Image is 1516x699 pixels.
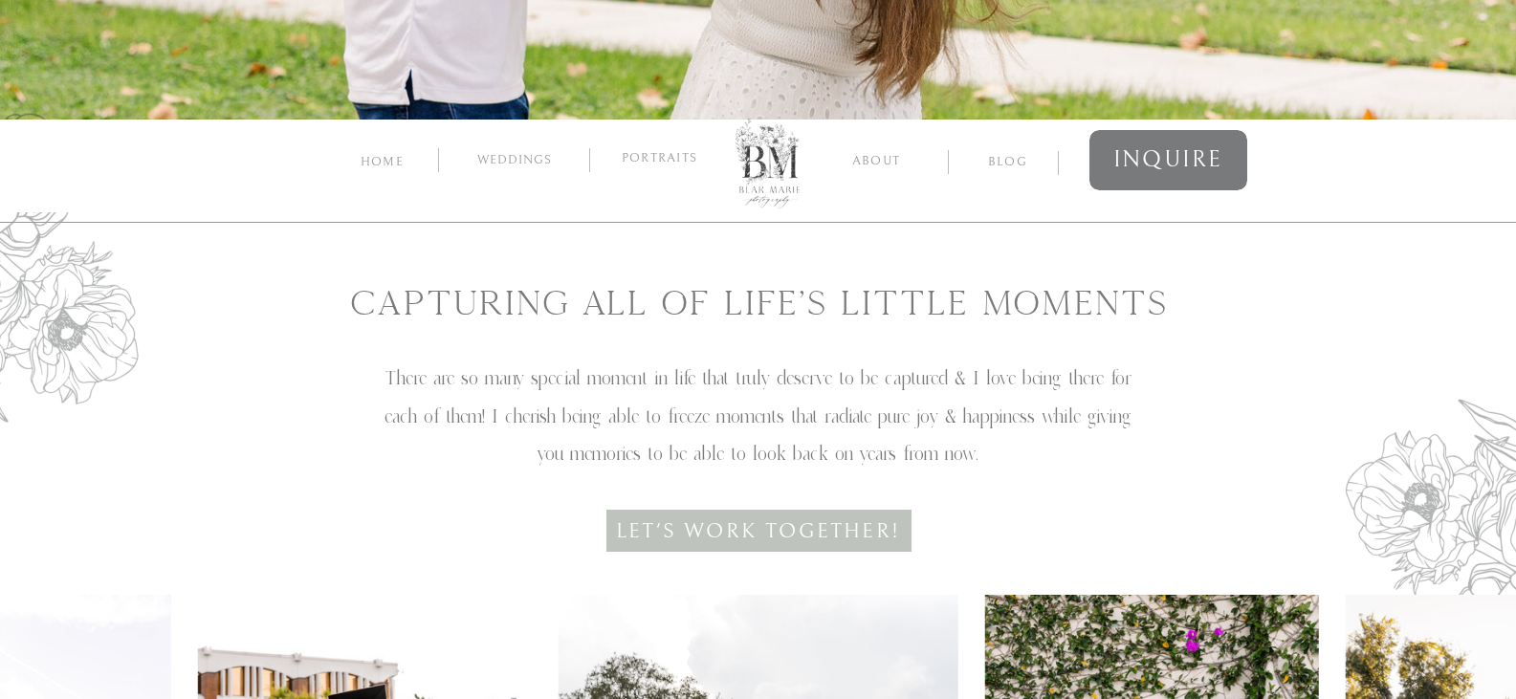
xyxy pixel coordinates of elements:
[1089,130,1247,190] a: inquire
[831,150,922,168] a: about
[332,283,1185,332] h2: Capturing All of Life's Little moments
[1113,140,1223,181] span: inquire
[464,153,566,172] a: Weddings
[375,360,1142,460] p: There are so many special moment in life that truly deserve to be captured & I love being there f...
[971,151,1045,169] a: blog
[599,513,918,552] a: Let's Work Together!
[614,151,706,168] a: Portraits
[357,151,408,169] a: home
